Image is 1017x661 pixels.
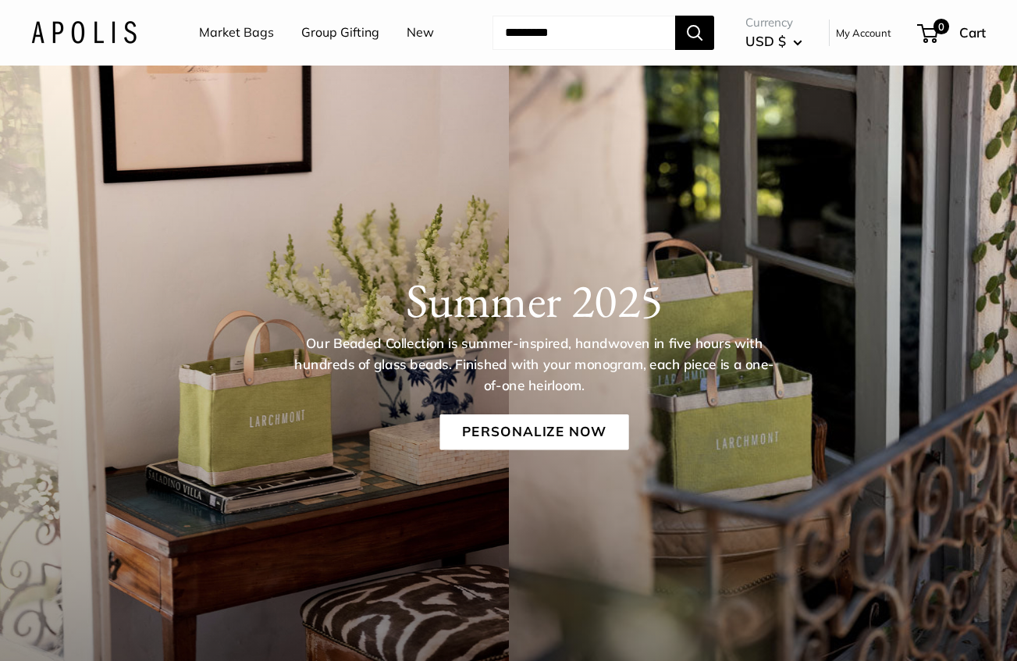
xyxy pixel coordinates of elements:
[933,19,949,34] span: 0
[293,334,775,396] p: Our Beaded Collection is summer-inspired, handwoven in five hours with hundreds of glass beads. F...
[675,16,714,50] button: Search
[745,33,786,49] span: USD $
[745,12,802,34] span: Currency
[407,21,434,44] a: New
[959,24,986,41] span: Cart
[199,21,274,44] a: Market Bags
[919,20,986,45] a: 0 Cart
[492,16,675,50] input: Search...
[439,414,628,450] a: Personalize Now
[31,21,137,44] img: Apolis
[745,29,802,54] button: USD $
[80,272,987,329] h1: Summer 2025
[836,23,891,42] a: My Account
[301,21,379,44] a: Group Gifting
